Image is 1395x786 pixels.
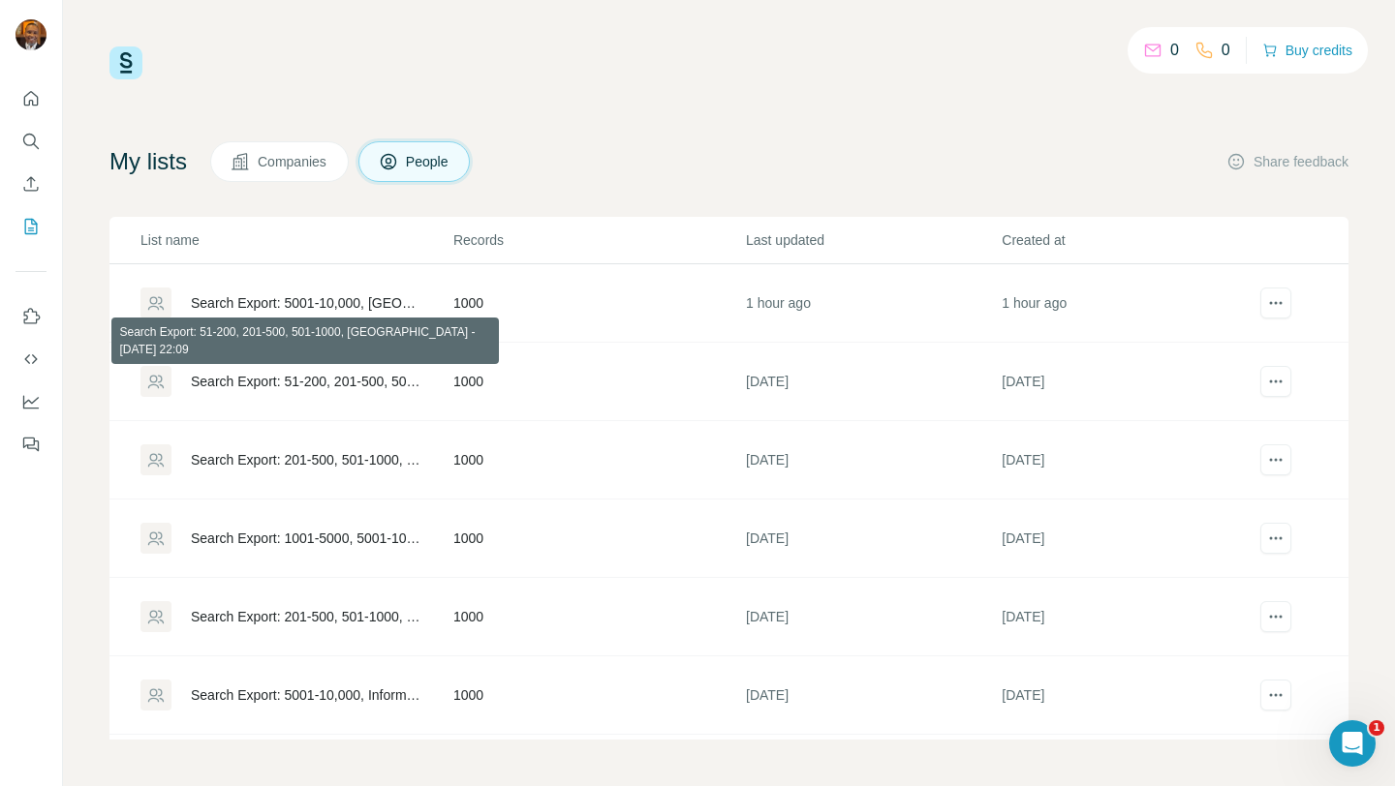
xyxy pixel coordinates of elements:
[15,81,46,116] button: Quick start
[15,299,46,334] button: Use Surfe on LinkedIn
[1226,152,1348,171] button: Share feedback
[1001,499,1256,578] td: [DATE]
[452,421,745,499] td: 1000
[191,293,420,313] div: Search Export: 5001-10,000, [GEOGRAPHIC_DATA], Strategic, Director, Hospitals and Health Care, Bu...
[15,166,46,201] button: Enrich CSV
[15,124,46,159] button: Search
[745,264,1001,343] td: 1 hour ago
[452,578,745,656] td: 1000
[745,656,1001,735] td: [DATE]
[15,209,46,244] button: My lists
[1260,523,1291,554] button: actions
[746,230,1000,250] p: Last updated
[1260,444,1291,475] button: actions
[1369,720,1384,736] span: 1
[1260,601,1291,632] button: actions
[191,450,420,469] div: Search Export: 201-500, 501-1000, 5001-10,000, [GEOGRAPHIC_DATA], Information Technology, Product...
[191,685,420,705] div: Search Export: 5001-10,000, Information Technology, Marketing, Customer Success and Support, CXO,...
[191,372,420,391] div: Search Export: 51-200, 201-500, 501-1000, [GEOGRAPHIC_DATA] - [DATE] 22:09
[406,152,450,171] span: People
[1262,37,1352,64] button: Buy credits
[1001,343,1256,421] td: [DATE]
[452,656,745,735] td: 1000
[15,384,46,419] button: Dashboard
[15,19,46,50] img: Avatar
[453,230,744,250] p: Records
[745,421,1001,499] td: [DATE]
[109,146,187,177] h4: My lists
[1170,39,1179,62] p: 0
[452,343,745,421] td: 1000
[1260,680,1291,710] button: actions
[745,499,1001,578] td: [DATE]
[452,264,745,343] td: 1000
[1329,720,1376,767] iframe: Intercom live chat
[15,342,46,377] button: Use Surfe API
[452,499,745,578] td: 1000
[258,152,328,171] span: Companies
[745,343,1001,421] td: [DATE]
[1222,39,1230,62] p: 0
[109,46,142,79] img: Surfe Logo
[1260,287,1291,318] button: actions
[15,427,46,462] button: Feedback
[745,578,1001,656] td: [DATE]
[1001,578,1256,656] td: [DATE]
[1002,230,1255,250] p: Created at
[191,607,420,626] div: Search Export: 201-500, 501-1000, 5001-10,000, Business Development, Marketing, Information Techn...
[140,230,451,250] p: List name
[191,529,420,548] div: Search Export: 1001-5000, 5001-10,000, 10,000+, Senior, Experienced Manager, Owner / Partner - [D...
[1001,264,1256,343] td: 1 hour ago
[1260,366,1291,397] button: actions
[1001,421,1256,499] td: [DATE]
[1001,656,1256,735] td: [DATE]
